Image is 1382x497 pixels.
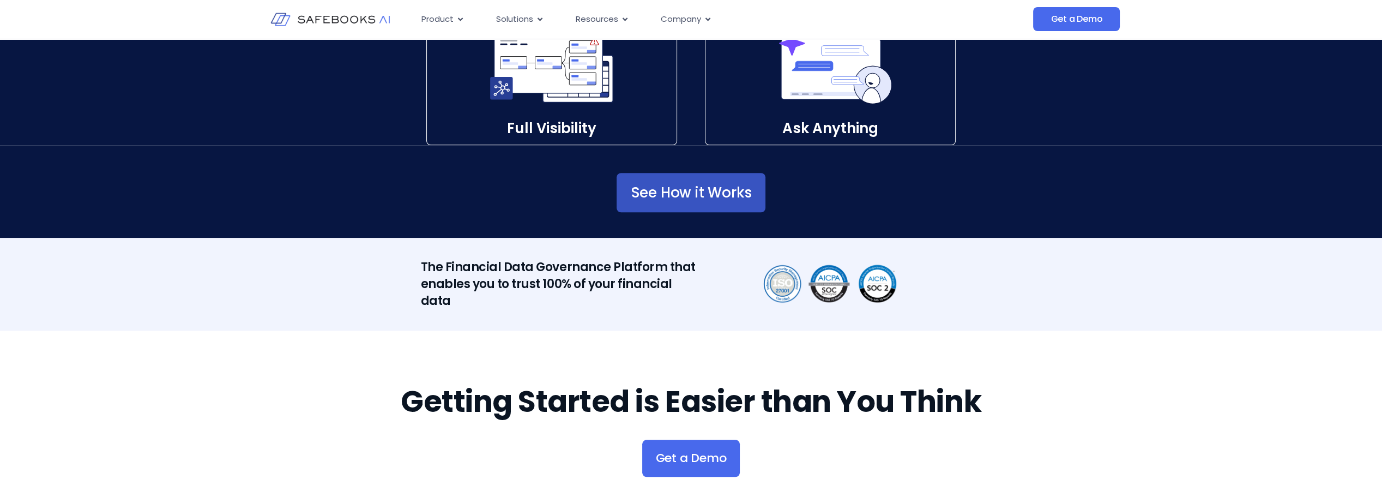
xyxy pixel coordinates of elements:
p: Ask Anything​ [705,128,955,129]
img: Financial Data Governance 6 [763,265,899,303]
span: Get a Demo [1051,14,1102,25]
div: Menu Toggle [413,9,924,30]
span: See How it Works [631,187,752,198]
span: Resources [576,13,618,26]
span: Product [421,13,454,26]
h2: Getting Started is Easier than You Think [382,374,1001,429]
a: Get a Demo [642,440,739,477]
nav: Menu [413,9,924,30]
h2: The Financial Data Governance Platform that enables you to trust 100% of your financial data​ [421,259,700,309]
a: See How it Works [617,173,766,212]
a: Get a Demo [1033,7,1120,31]
span: Solutions [496,13,533,26]
p: Full Visibility​ [432,128,671,129]
span: Company [661,13,701,26]
span: Get a Demo [655,453,726,464]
